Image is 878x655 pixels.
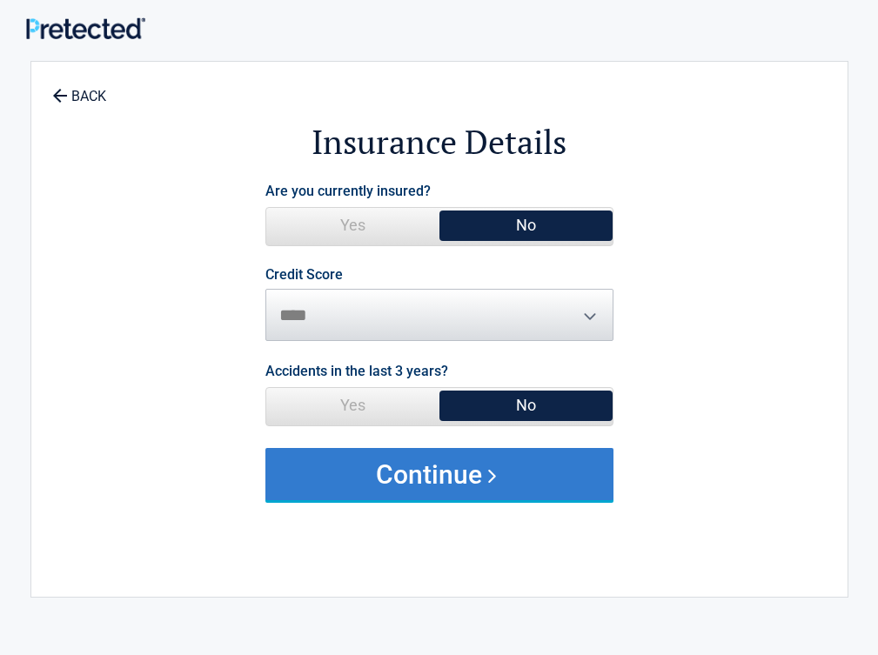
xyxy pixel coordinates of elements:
span: Yes [266,388,439,423]
span: Yes [266,208,439,243]
span: No [439,388,613,423]
h2: Insurance Details [127,120,752,164]
a: BACK [49,73,110,104]
span: No [439,208,613,243]
label: Are you currently insured? [265,179,431,203]
button: Continue [265,448,613,500]
img: Main Logo [26,17,145,39]
label: Accidents in the last 3 years? [265,359,448,383]
label: Credit Score [265,268,343,282]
